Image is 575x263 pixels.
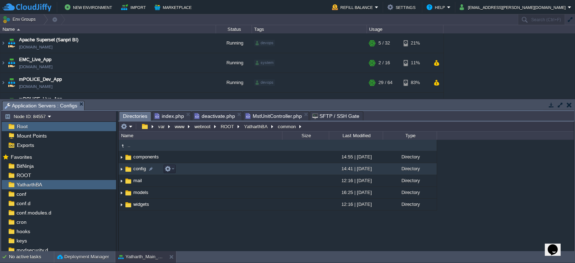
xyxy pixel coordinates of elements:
img: AMDAwAAAACH5BAEAAAAALAAAAAABAAEAAAICRAEAOw== [0,33,6,53]
img: AMDAwAAAACH5BAEAAAAALAAAAAABAAEAAAICRAEAOw== [6,33,17,53]
img: AMDAwAAAACH5BAEAAAAALAAAAAABAAEAAAICRAEAOw== [124,201,132,209]
li: /var/www/webroot/ROOT/YatharthBA/frontend/controllers/MstUnitController.php [243,111,309,120]
a: Favorites [9,154,33,160]
a: conf.d [15,200,32,207]
a: widgets [132,201,150,207]
img: AMDAwAAAACH5BAEAAAAALAAAAAABAAEAAAICRAEAOw== [17,29,20,31]
a: .. [126,142,132,148]
button: Yatharth_Main_NMC [118,253,164,260]
img: AMDAwAAAACH5BAEAAAAALAAAAAABAAEAAAICRAEAOw== [124,177,132,185]
div: Running [216,53,252,73]
div: 83% [404,73,427,92]
span: Application Servers : Configs [5,101,77,110]
button: var [157,123,166,130]
a: config [132,166,147,172]
div: 11% [404,53,427,73]
img: AMDAwAAAACH5BAEAAAAALAAAAAABAAEAAAICRAEAOw== [6,53,17,73]
img: AMDAwAAAACH5BAEAAAAALAAAAAABAAEAAAICRAEAOw== [0,93,6,112]
button: New Environment [65,3,114,11]
img: AMDAwAAAACH5BAEAAAAALAAAAAABAAEAAAICRAEAOw== [6,93,17,112]
img: AMDAwAAAACH5BAEAAAAALAAAAAABAAEAAAICRAEAOw== [0,53,6,73]
li: /var/www/webroot/ROOT/YatharthBA/frontend/views/mst-unit/index.php [152,111,191,120]
div: 29 / 64 [378,73,392,92]
a: Apache Superset (Sanpri BI) [19,36,78,43]
a: EMC_Live_App [19,56,51,63]
a: models [132,189,149,195]
div: Status [216,25,252,33]
a: mail [132,177,143,184]
img: AMDAwAAAACH5BAEAAAAALAAAAAABAAEAAAICRAEAOw== [124,189,132,197]
img: AMDAwAAAACH5BAEAAAAALAAAAAABAAEAAAICRAEAOw== [119,152,124,163]
span: Exports [15,142,35,148]
div: 14:41 | [DATE] [329,163,383,174]
div: 12:16 | [DATE] [329,199,383,210]
div: 14:55 | [DATE] [329,151,383,162]
a: [DOMAIN_NAME] [19,43,52,51]
iframe: chat widget [545,234,568,256]
button: Help [427,3,447,11]
input: Click to enter the path [119,121,574,131]
a: hooks [15,228,31,235]
a: conf.modules.d [15,209,52,216]
img: AMDAwAAAACH5BAEAAAAALAAAAAABAAEAAAICRAEAOw== [119,142,126,150]
a: [DOMAIN_NAME] [19,83,52,90]
div: 12:16 | [DATE] [329,175,383,186]
span: components [132,154,160,160]
button: Refill Balance [332,3,375,11]
div: devops [254,79,275,86]
button: Import [121,3,148,11]
a: mPOLICE_Dev_App [19,76,62,83]
div: Name [119,131,282,140]
a: modsecurity.d [15,247,49,253]
li: /var/www/webroot/ROOT/YatharthBA/frontend/views/mst-unit/deactivate.php [192,111,242,120]
div: Directory [383,199,437,210]
span: cron [15,219,28,225]
a: conf [15,191,27,197]
img: AMDAwAAAACH5BAEAAAAALAAAAAABAAEAAAICRAEAOw== [119,187,124,198]
a: YatharthBA [15,181,43,188]
span: index.php [155,112,184,120]
span: mPOLICE_Live_App [19,96,62,103]
div: 55% [404,93,427,112]
a: ROOT [15,172,32,179]
div: Running [216,93,252,112]
div: 5 / 32 [378,33,390,53]
div: Type [383,131,437,140]
button: Env Groups [3,14,38,24]
span: SFTP / SSH Gate [312,112,359,120]
div: Running [216,33,252,53]
span: BitNinja [15,163,35,169]
button: www [174,123,186,130]
div: 2 / 32 [378,93,390,112]
a: Root [15,123,29,130]
div: Directory [383,151,437,162]
div: devops [254,40,275,46]
button: Node ID: 84557 [5,113,48,120]
a: keys [15,237,28,244]
button: webroot [193,123,212,130]
a: [DOMAIN_NAME] [19,63,52,70]
div: 21% [404,33,427,53]
button: [EMAIL_ADDRESS][PERSON_NAME][DOMAIN_NAME] [460,3,568,11]
span: MstUnitController.php [245,112,302,120]
div: Tags [252,25,367,33]
div: system [254,60,275,66]
a: Mount Points [15,133,48,139]
div: Directory [383,187,437,198]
